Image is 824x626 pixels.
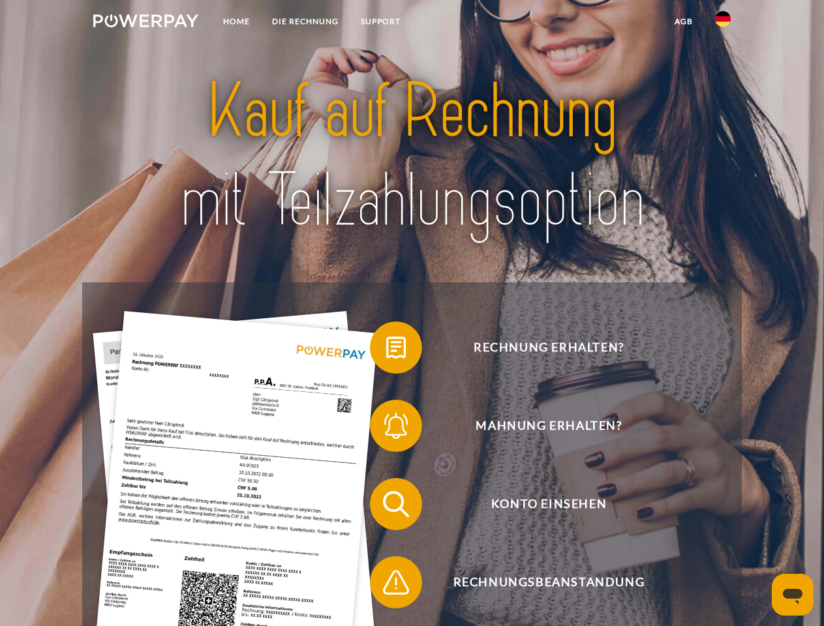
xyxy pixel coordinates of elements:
button: Konto einsehen [370,478,709,530]
a: DIE RECHNUNG [261,10,350,33]
img: qb_bell.svg [380,410,412,442]
img: logo-powerpay-white.svg [93,14,198,27]
img: qb_warning.svg [380,566,412,599]
span: Konto einsehen [389,478,709,530]
a: Home [212,10,261,33]
button: Rechnung erhalten? [370,321,709,374]
img: de [715,11,731,27]
img: qb_bill.svg [380,331,412,364]
iframe: Schaltfläche zum Öffnen des Messaging-Fensters [772,574,814,616]
a: agb [664,10,704,33]
span: Rechnung erhalten? [389,321,709,374]
img: title-powerpay_de.svg [125,63,699,250]
button: Mahnung erhalten? [370,400,709,452]
img: qb_search.svg [380,488,412,520]
span: Mahnung erhalten? [389,400,709,452]
button: Rechnungsbeanstandung [370,556,709,608]
span: Rechnungsbeanstandung [389,556,709,608]
a: SUPPORT [350,10,412,33]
